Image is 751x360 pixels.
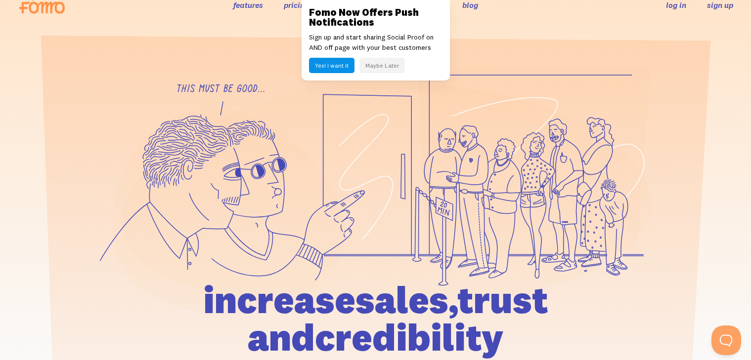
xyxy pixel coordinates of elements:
h1: increase sales, trust and credibility [147,281,605,356]
iframe: Help Scout Beacon - Open [711,325,741,355]
button: Maybe Later [359,58,405,73]
button: Yes! I want it [309,58,354,73]
p: Sign up and start sharing Social Proof on AND off page with your best customers [309,32,442,53]
h3: Fomo Now Offers Push Notifications [309,7,442,27]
